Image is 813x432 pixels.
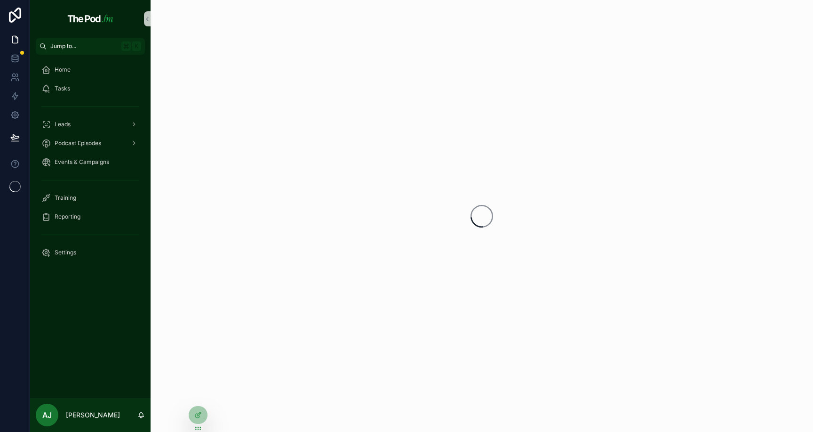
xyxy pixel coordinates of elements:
[36,208,145,225] a: Reporting
[36,189,145,206] a: Training
[30,55,151,273] div: scrollable content
[55,121,71,128] span: Leads
[55,66,71,73] span: Home
[36,244,145,261] a: Settings
[55,194,76,202] span: Training
[55,139,101,147] span: Podcast Episodes
[36,80,145,97] a: Tasks
[55,213,80,220] span: Reporting
[133,42,140,50] span: K
[36,61,145,78] a: Home
[42,409,52,421] span: AJ
[36,154,145,171] a: Events & Campaigns
[55,158,109,166] span: Events & Campaigns
[36,135,145,152] a: Podcast Episodes
[36,38,145,55] button: Jump to...K
[55,249,76,256] span: Settings
[50,42,118,50] span: Jump to...
[65,11,115,26] img: App logo
[36,116,145,133] a: Leads
[55,85,70,92] span: Tasks
[66,410,120,420] p: [PERSON_NAME]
